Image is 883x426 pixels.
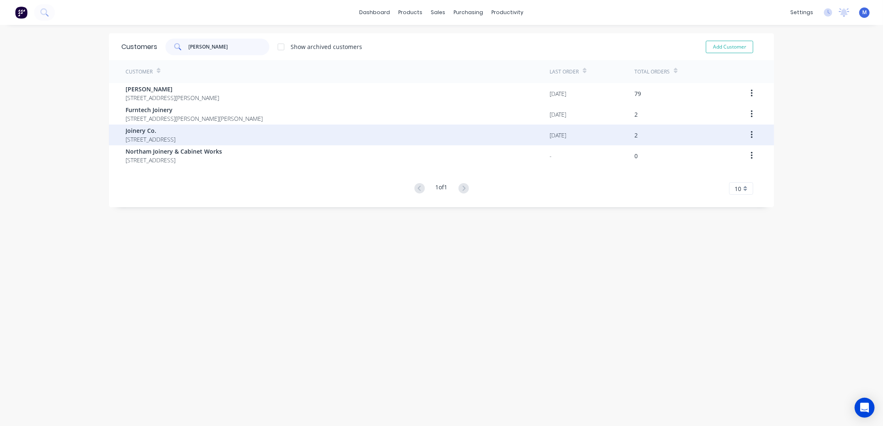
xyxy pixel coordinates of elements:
a: dashboard [355,6,395,19]
div: Customer [126,68,153,76]
div: products [395,6,427,19]
div: 2 [634,110,638,119]
img: Factory [15,6,27,19]
div: [DATE] [550,110,566,119]
span: [STREET_ADDRESS][PERSON_NAME][PERSON_NAME] [126,114,263,123]
div: Customers [121,42,157,52]
input: Search customers... [189,39,270,55]
button: Add Customer [706,41,753,53]
div: - [550,152,552,160]
div: 2 [634,131,638,140]
div: Total Orders [634,68,670,76]
span: 10 [735,184,741,193]
div: Open Intercom Messenger [855,398,875,418]
div: settings [786,6,817,19]
div: 1 of 1 [436,183,448,195]
span: [STREET_ADDRESS] [126,156,222,164]
div: [DATE] [550,131,566,140]
div: 0 [634,152,638,160]
div: sales [427,6,450,19]
div: Show archived customers [291,42,362,51]
span: Northam Joinery & Cabinet Works [126,147,222,156]
span: [PERSON_NAME] [126,85,219,93]
span: [STREET_ADDRESS][PERSON_NAME] [126,93,219,102]
div: productivity [488,6,528,19]
span: M [862,9,867,16]
div: 79 [634,89,641,98]
span: [STREET_ADDRESS] [126,135,175,144]
div: purchasing [450,6,488,19]
div: [DATE] [550,89,566,98]
div: Last Order [550,68,579,76]
span: Joinery Co. [126,126,175,135]
span: Furntech Joinery [126,105,263,114]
